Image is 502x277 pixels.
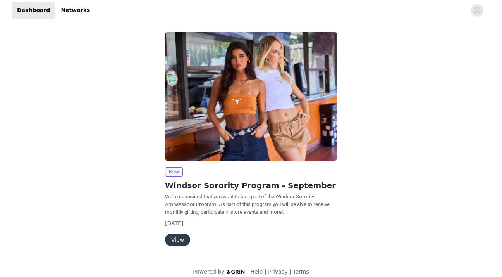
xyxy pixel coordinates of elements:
a: Terms [293,268,309,275]
span: | [265,268,266,275]
span: [DATE] [165,220,183,226]
button: View [165,234,190,246]
span: | [289,268,291,275]
h2: Windsor Sorority Program - September [165,180,337,191]
span: | [247,268,249,275]
span: Powered by [193,268,224,275]
a: Dashboard [12,2,55,19]
a: View [165,237,190,243]
img: Windsor [165,32,337,161]
span: We're so excited that you want to be a part of the Windsor Sorority Ambassador Program. As part o... [165,194,330,215]
span: New [165,167,183,177]
div: avatar [473,4,481,17]
a: Networks [56,2,95,19]
a: Help [251,268,263,275]
img: logo [226,269,246,274]
a: Privacy [268,268,288,275]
